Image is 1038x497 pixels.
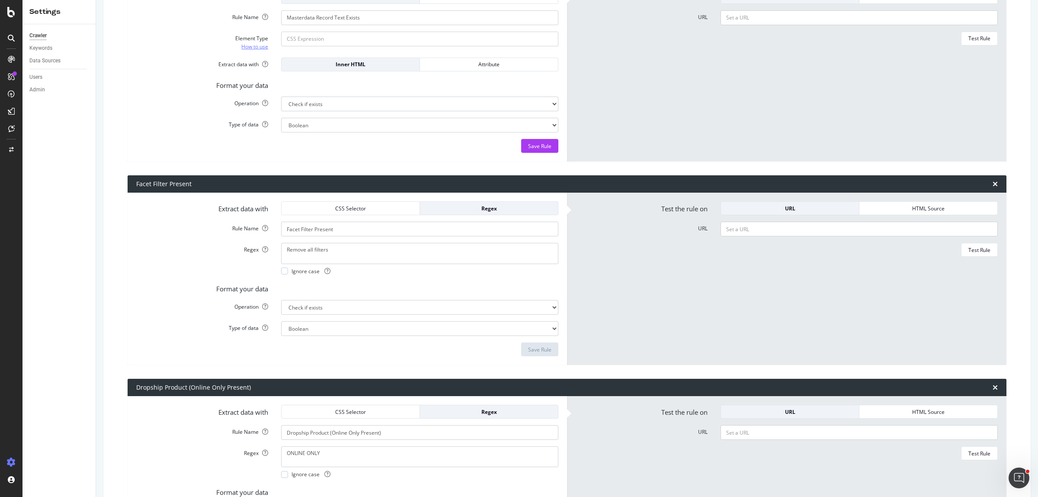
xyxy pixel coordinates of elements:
span: Ignore case [292,471,330,478]
div: Save Rule [528,142,551,150]
span: Ignore case [292,268,330,275]
a: Data Sources [29,56,90,65]
div: Keywords [29,44,52,53]
label: Extract data with [130,58,275,68]
input: Set a URL [721,10,998,25]
div: Data Sources [29,56,61,65]
div: Attribute [427,61,551,68]
label: Operation [130,97,275,107]
input: Provide a name [281,425,558,440]
div: Element Type [136,35,268,42]
label: Rule Name [130,10,275,21]
a: Admin [29,85,90,94]
input: Provide a name [281,10,558,25]
input: Set a URL [721,222,998,236]
label: Rule Name [130,222,275,232]
a: How to use [241,42,268,51]
label: Regex [130,446,275,457]
label: URL [569,222,714,232]
a: Crawler [29,31,90,40]
div: Regex [427,205,551,212]
div: Crawler [29,31,47,40]
label: URL [569,425,714,436]
div: Test Rule [968,450,990,457]
label: Format your data [130,281,275,294]
button: Save Rule [521,342,558,356]
button: Regex [420,405,558,419]
div: Users [29,73,42,82]
textarea: Remove all filters [281,243,558,264]
button: URL [721,405,859,419]
button: CSS Selector [281,201,420,215]
div: Dropship Product (Online Only Present) [136,383,251,392]
div: Test Rule [968,35,990,42]
button: HTML Source [859,405,998,419]
a: Users [29,73,90,82]
button: CSS Selector [281,405,420,419]
div: times [993,181,998,187]
div: Facet Filter Present [136,180,192,188]
label: URL [569,10,714,21]
div: times [993,384,998,391]
button: Attribute [420,58,558,71]
label: Type of data [130,118,275,128]
button: Test Rule [961,32,998,45]
div: URL [728,205,852,212]
button: Test Rule [961,243,998,257]
div: Settings [29,7,89,17]
div: Inner HTML [288,61,413,68]
div: Save Rule [528,346,551,353]
div: HTML Source [866,205,990,212]
a: Keywords [29,44,90,53]
label: Test the rule on [569,201,714,213]
button: URL [721,201,859,215]
iframe: Intercom live chat [1009,468,1029,488]
input: Set a URL [721,425,998,440]
button: Regex [420,201,558,215]
label: Rule Name [130,425,275,436]
label: Format your data [130,78,275,90]
label: Operation [130,300,275,310]
button: Inner HTML [281,58,420,71]
label: Test the rule on [569,405,714,417]
div: HTML Source [866,408,990,416]
label: Type of data [130,321,275,332]
div: URL [728,408,852,416]
div: CSS Selector [288,205,413,212]
div: Admin [29,85,45,94]
div: Regex [427,408,551,416]
input: CSS Expression [281,32,558,46]
input: Provide a name [281,222,558,236]
div: Test Rule [968,246,990,254]
label: Format your data [130,485,275,497]
button: Test Rule [961,446,998,460]
label: Extract data with [130,405,275,417]
div: CSS Selector [288,408,413,416]
textarea: ONLINE ONLY [281,446,558,467]
label: Extract data with [130,201,275,213]
button: Save Rule [521,139,558,153]
button: HTML Source [859,201,998,215]
label: Regex [130,243,275,253]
